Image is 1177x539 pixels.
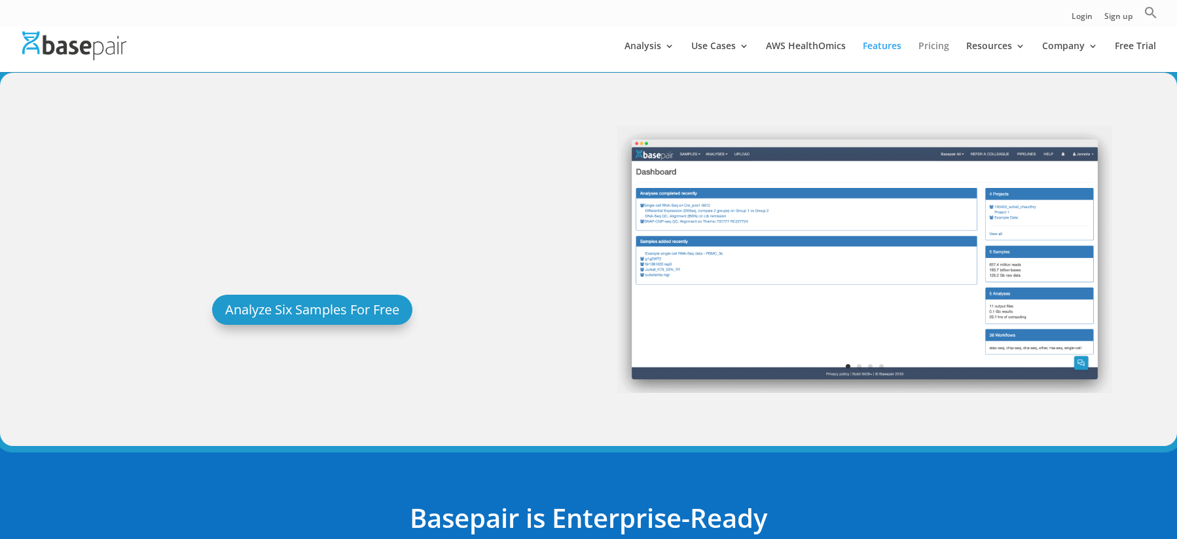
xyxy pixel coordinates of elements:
[1144,6,1157,19] svg: Search
[857,364,861,369] a: 2
[1115,41,1156,72] a: Free Trial
[625,41,674,72] a: Analysis
[863,41,901,72] a: Features
[879,364,884,369] a: 4
[22,31,126,60] img: Basepair
[1072,12,1093,26] a: Login
[766,41,846,72] a: AWS HealthOmics
[846,364,850,369] a: 1
[918,41,949,72] a: Pricing
[617,126,1112,393] img: screely-1570826147681.png
[691,41,749,72] a: Use Cases
[212,295,412,325] a: Analyze Six Samples For Free
[966,41,1025,72] a: Resources
[1104,12,1132,26] a: Sign up
[1144,6,1157,26] a: Search Icon Link
[868,364,873,369] a: 3
[1042,41,1098,72] a: Company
